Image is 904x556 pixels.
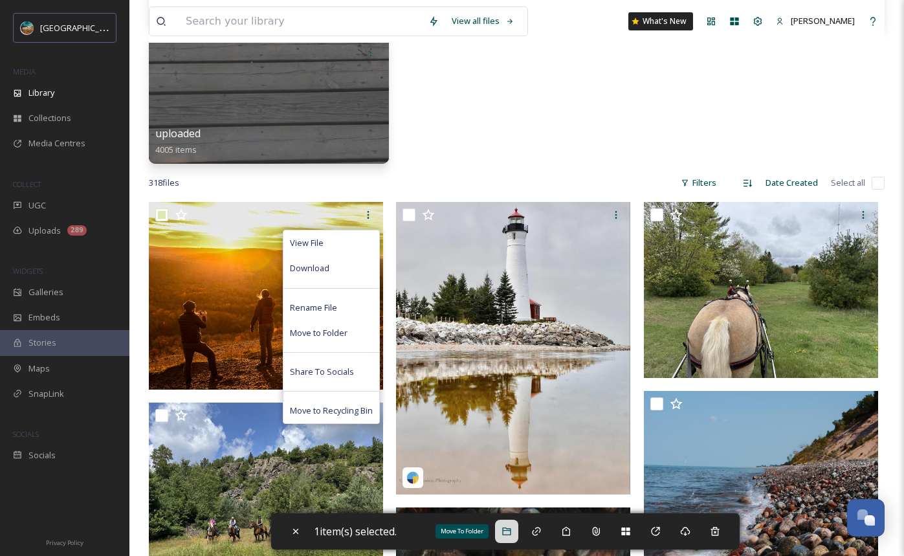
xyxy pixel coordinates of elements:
span: Socials [28,449,56,461]
span: UGC [28,199,46,212]
a: What's New [628,12,693,30]
span: Select all [831,177,865,189]
span: Library [28,87,54,99]
a: uploaded4005 items [155,128,201,155]
a: [PERSON_NAME] [769,8,861,34]
span: Move to Folder [290,327,347,339]
span: Maps [28,362,50,375]
span: Move to Recycling Bin [290,405,373,417]
span: MEDIA [13,67,36,76]
span: Embeds [28,311,60,324]
span: Rename File [290,302,337,314]
a: View all files [445,8,521,34]
img: Snapsea%20Profile.jpg [21,21,34,34]
span: SnapLink [28,388,64,400]
span: Privacy Policy [46,539,83,547]
span: Uploads [28,225,61,237]
span: WIDGETS [13,266,43,276]
input: Search your library [179,7,422,36]
img: ext_1755726337.263035_heritagehills66@gmail.com-IMG_3638.jpeg [644,202,878,378]
img: snapsea-logo.png [406,471,419,484]
span: 4005 items [155,144,197,155]
a: Privacy Policy [46,534,83,550]
span: Stories [28,337,56,349]
img: frankp_photos-18070959905322896.jpeg [396,202,630,495]
div: Filters [674,170,723,195]
span: Collections [28,112,71,124]
button: Open Chat [847,499,885,537]
span: Share To Socials [290,366,354,378]
span: Download [290,262,329,274]
span: SOCIALS [13,429,39,439]
div: Move To Folder [435,524,489,539]
span: Media Centres [28,137,85,150]
span: 1 item(s) selected. [314,524,397,539]
span: View File [290,237,324,249]
span: [PERSON_NAME] [791,15,855,27]
div: 289 [67,225,87,236]
img: ext_1757167047.331362_adamantac420@gmail.com-inbound2547313499060913326.jpg [149,202,383,390]
span: Galleries [28,286,63,298]
span: [GEOGRAPHIC_DATA][US_STATE] [40,21,166,34]
span: COLLECT [13,179,41,189]
div: Date Created [759,170,824,195]
span: 318 file s [149,177,179,189]
span: uploaded [155,126,201,140]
